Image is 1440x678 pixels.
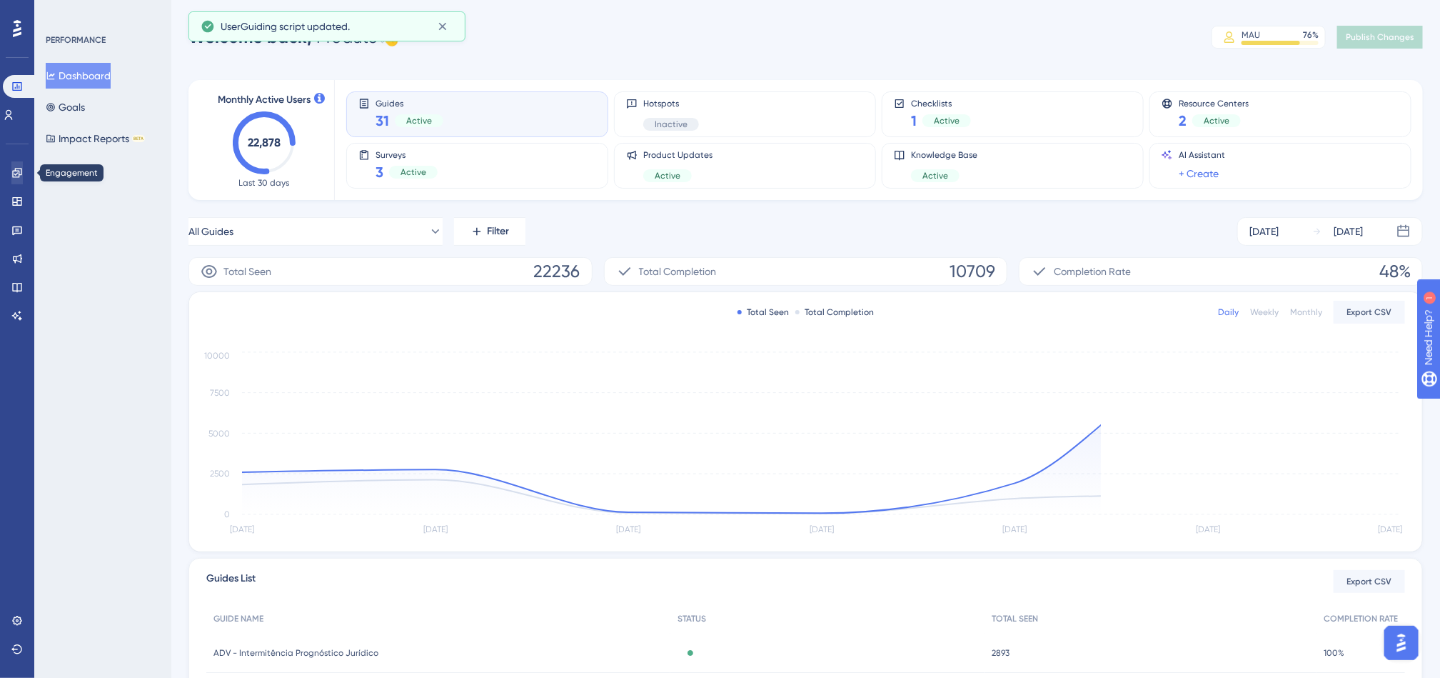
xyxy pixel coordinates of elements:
div: Total Seen [737,306,790,318]
span: Need Help? [34,4,89,21]
span: Total Completion [639,263,717,280]
span: Completion Rate [1054,263,1131,280]
tspan: [DATE] [1196,525,1220,535]
span: ADV - Intermitência Prognóstico Jurídico [213,647,378,659]
text: 22,878 [248,136,281,149]
button: Export CSV [1334,570,1405,593]
tspan: 7500 [210,388,230,398]
span: 3 [376,162,383,182]
span: Publish Changes [1346,31,1414,43]
tspan: [DATE] [1379,525,1403,535]
span: 31 [376,111,389,131]
span: Monthly Active Users [218,91,311,109]
tspan: 0 [224,509,230,519]
span: Guides List [206,570,256,593]
span: Guides [376,98,443,108]
span: Active [406,115,432,126]
span: Export CSV [1347,576,1392,587]
span: GUIDE NAME [213,613,263,624]
tspan: 5000 [208,429,230,439]
span: Surveys [376,149,438,159]
div: PERFORMANCE [46,34,106,46]
div: [DATE] [1334,223,1363,240]
button: Publish Changes [1337,26,1423,49]
tspan: [DATE] [423,525,448,535]
span: Hotspots [643,98,699,109]
span: 2 [1179,111,1187,131]
span: All Guides [188,223,233,240]
div: [DATE] [1249,223,1279,240]
span: 48% [1379,260,1411,283]
span: Last 30 days [239,177,290,189]
span: 100% [1324,647,1344,659]
span: 22236 [534,260,580,283]
div: BETA [132,135,145,142]
button: All Guides [188,217,443,246]
tspan: [DATE] [230,525,254,535]
tspan: [DATE] [1003,525,1027,535]
div: 76 % [1303,29,1319,41]
button: Impact ReportsBETA [46,126,145,151]
tspan: 10000 [204,351,230,361]
span: 2893 [992,647,1009,659]
tspan: 2500 [210,469,230,479]
tspan: [DATE] [810,525,834,535]
button: Dashboard [46,63,111,89]
button: Filter [454,217,525,246]
span: Active [655,170,680,181]
span: Total Seen [223,263,271,280]
span: Active [922,170,948,181]
span: Checklists [911,98,971,108]
span: Product Updates [643,149,713,161]
span: Filter [488,223,510,240]
div: Daily [1218,306,1239,318]
span: 10709 [950,260,995,283]
span: Export CSV [1347,306,1392,318]
span: 1 [911,111,917,131]
span: UserGuiding script updated. [221,18,350,35]
span: STATUS [678,613,706,624]
iframe: UserGuiding AI Assistant Launcher [1380,622,1423,664]
div: Monthly [1290,306,1322,318]
span: AI Assistant [1179,149,1225,161]
div: 1 [99,7,104,19]
div: Weekly [1250,306,1279,318]
a: + Create [1179,165,1219,182]
span: Active [401,166,426,178]
span: TOTAL SEEN [992,613,1038,624]
span: Active [1204,115,1229,126]
span: COMPLETION RATE [1324,613,1398,624]
span: Resource Centers [1179,98,1249,108]
tspan: [DATE] [616,525,640,535]
button: Goals [46,94,85,120]
span: Active [934,115,960,126]
span: Inactive [655,119,688,130]
div: Total Completion [795,306,875,318]
div: MAU [1242,29,1260,41]
button: Export CSV [1334,301,1405,324]
span: Knowledge Base [911,149,977,161]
